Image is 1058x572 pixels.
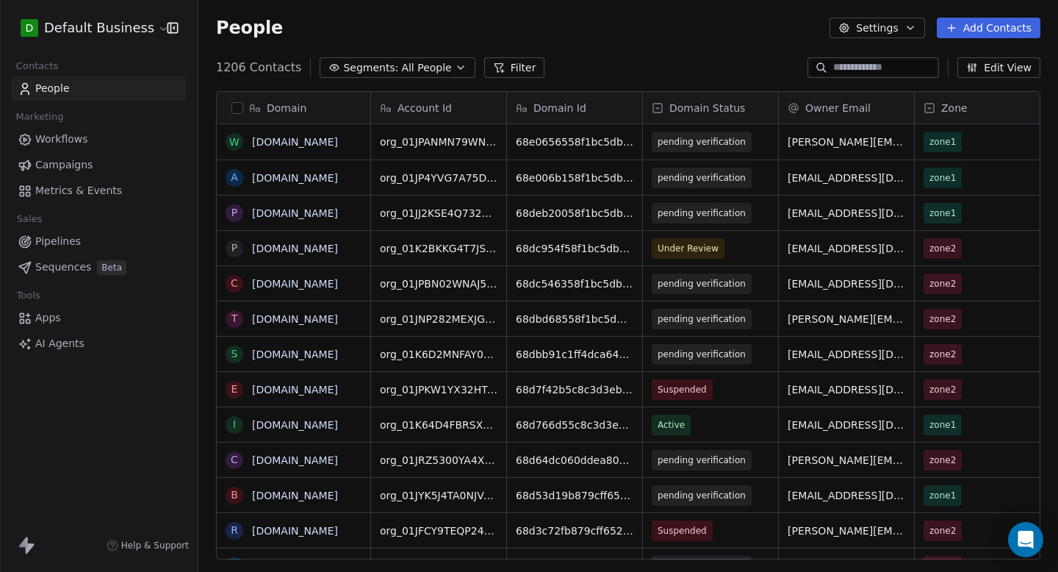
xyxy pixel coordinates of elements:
[252,278,338,290] a: [DOMAIN_NAME]
[97,260,126,275] span: Beta
[929,488,956,503] span: zone1
[216,17,283,39] span: People
[217,124,371,560] div: grid
[380,488,497,503] span: org_01JYK5J4TA0NJVA6PQ8FDQEWWQ
[516,312,633,326] span: 68dbd68558f1bc5db7e077e8
[658,276,746,291] span: pending verification
[380,171,497,185] span: org_01JP4YVG7A75DJXREQ4WDBVPH9
[252,525,338,537] a: [DOMAIN_NAME]
[12,229,186,254] a: Pipelines
[35,183,122,199] span: Metrics & Events
[380,206,497,221] span: org_01JJ2KSE4Q732QP6SBMVZS764E
[380,241,497,256] span: org_01K2BKKG4T7JSPXTE3J3QNTTBX
[231,523,238,538] div: r
[788,382,905,397] span: [EMAIL_ADDRESS][DOMAIN_NAME]
[669,101,745,115] span: Domain Status
[401,60,451,76] span: All People
[252,207,338,219] a: [DOMAIN_NAME]
[231,487,238,503] div: b
[216,59,301,76] span: 1206 Contacts
[516,382,633,397] span: 68d7f42b5c8c3d3eb6f42ac3
[231,205,237,221] div: p
[380,347,497,362] span: org_01K6D2MNFAY0KK9BR2EBTKHEBP
[26,21,34,35] span: D
[788,418,905,432] span: [EMAIL_ADDRESS][DOMAIN_NAME]
[35,81,70,96] span: People
[929,523,956,538] span: zone2
[231,170,238,185] div: a
[233,417,236,432] div: i
[484,57,545,78] button: Filter
[658,171,746,185] span: pending verification
[231,276,238,291] div: c
[380,523,497,538] span: org_01JFCY9TEQP24FH23A2B6KFNC9
[516,418,633,432] span: 68d766d55c8c3d3eb6f03a84
[18,15,156,40] button: DDefault Business
[516,523,633,538] span: 68d3c72fb879cff6524fc29e
[658,312,746,326] span: pending verification
[1008,522,1043,557] div: Open Intercom Messenger
[937,18,1040,38] button: Add Contacts
[516,347,633,362] span: 68dbb91c1ff4dca642ed6b08
[929,418,956,432] span: zone1
[788,347,905,362] span: [EMAIL_ADDRESS][DOMAIN_NAME]
[658,382,707,397] span: Suspended
[533,101,586,115] span: Domain Id
[805,101,871,115] span: Owner Email
[941,101,968,115] span: Zone
[929,276,956,291] span: zone2
[12,179,186,203] a: Metrics & Events
[658,523,707,538] span: Suspended
[658,488,746,503] span: pending verification
[788,171,905,185] span: [EMAIL_ADDRESS][DOMAIN_NAME]
[35,234,81,249] span: Pipelines
[788,488,905,503] span: [EMAIL_ADDRESS][DOMAIN_NAME]
[10,285,46,307] span: Tools
[107,540,189,551] a: Help & Support
[658,347,746,362] span: pending verification
[788,206,905,221] span: [EMAIL_ADDRESS][DOMAIN_NAME]
[516,206,633,221] span: 68deb20058f1bc5db708d6ef
[252,384,338,396] a: [DOMAIN_NAME]
[929,382,956,397] span: zone2
[397,101,452,115] span: Account Id
[380,135,497,149] span: org_01JPANMN79WNN3H8WG61FN7N3V
[516,453,633,468] span: 68d64dc060ddea80a7617acc
[12,255,186,279] a: SequencesBeta
[915,92,1050,124] div: Zone
[35,260,91,275] span: Sequences
[371,92,506,124] div: Account Id
[929,347,956,362] span: zone2
[380,382,497,397] span: org_01JPKW1YX32HTCRD7H3EA4MAD6
[12,153,186,177] a: Campaigns
[788,312,905,326] span: [PERSON_NAME][EMAIL_ADDRESS][DOMAIN_NAME]
[217,92,370,124] div: Domain
[779,92,914,124] div: Owner Email
[252,136,338,148] a: [DOMAIN_NAME]
[252,172,338,184] a: [DOMAIN_NAME]
[929,206,956,221] span: zone1
[231,452,238,468] div: c
[658,453,746,468] span: pending verification
[252,243,338,254] a: [DOMAIN_NAME]
[35,132,88,147] span: Workflows
[229,135,240,150] div: w
[10,55,65,77] span: Contacts
[10,106,70,128] span: Marketing
[380,312,497,326] span: org_01JNP282MEXJGC1PTGHWJS6F9N
[343,60,398,76] span: Segments:
[35,336,84,351] span: AI Agents
[929,312,956,326] span: zone2
[516,276,633,291] span: 68dc546358f1bc5db7e60dc5
[788,276,905,291] span: [EMAIL_ADDRESS][DOMAIN_NAME]
[35,157,93,173] span: Campaigns
[929,171,956,185] span: zone1
[231,240,237,256] div: p
[658,241,719,256] span: Under Review
[516,135,633,149] span: 68e0656558f1bc5db71b9226
[380,418,497,432] span: org_01K64D4FBRSXTTHJPN8HN763CK
[658,418,685,432] span: Active
[12,76,186,101] a: People
[121,540,189,551] span: Help & Support
[231,311,238,326] div: t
